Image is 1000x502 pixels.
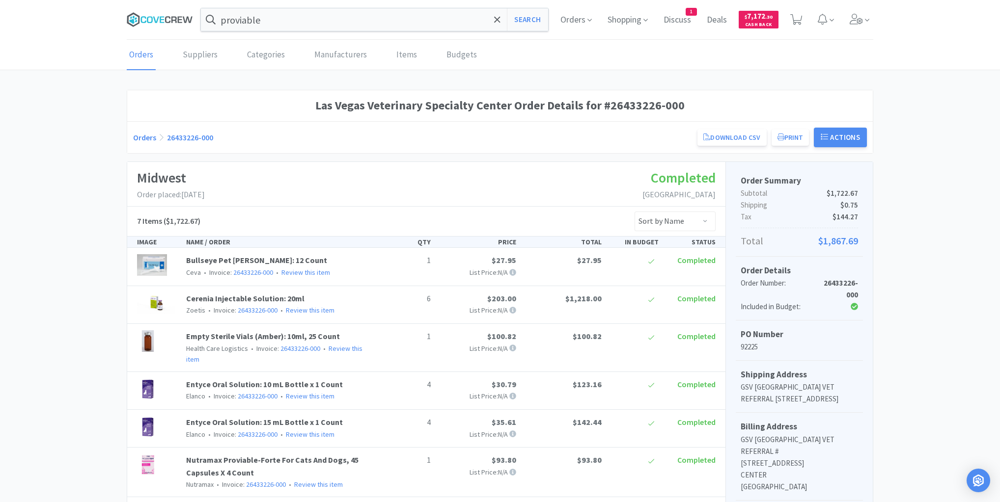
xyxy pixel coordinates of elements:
img: 4c6bf62bd93d4fb1900ea0e79e7e6fdb_207625.jpeg [137,378,159,400]
p: 6 [382,292,431,305]
p: 92225 [741,341,858,353]
span: Completed [677,293,716,303]
h5: Order Summary [741,174,858,187]
span: • [322,344,327,353]
img: 89521b36856c4044b7e2b3ae5e07623e_228910.jpeg [137,330,159,352]
span: Cash Back [745,22,773,28]
a: Orders [127,40,156,70]
img: 231d39ad67c749b28ecbf2db5e566f1e_113116.jpeg [137,254,167,276]
p: 4 [382,378,431,391]
p: List Price: N/A [439,467,516,477]
h1: Midwest [137,167,205,189]
a: $7,172.30Cash Back [739,6,778,33]
span: • [207,430,212,439]
span: Nutramax [186,480,214,489]
h5: PO Number [741,328,858,341]
span: • [279,306,284,315]
p: List Price: N/A [439,305,516,316]
span: • [207,392,212,400]
p: [GEOGRAPHIC_DATA] [741,481,858,493]
h5: Billing Address [741,420,858,433]
a: 26433226-000 [238,430,278,439]
a: Empty Sterile Vials (Amber): 10ml, 25 Count [186,331,340,341]
span: $144.27 [833,211,858,223]
a: Items [394,40,419,70]
span: $93.80 [492,455,516,465]
span: $1,722.67 [827,187,858,199]
span: Elanco [186,430,205,439]
span: • [207,306,212,315]
span: $1,218.00 [565,293,602,303]
div: STATUS [663,237,720,247]
span: $ [745,14,747,20]
p: 1 [382,254,431,267]
a: Review this item [294,480,343,489]
strong: 26433226-000 [824,278,858,299]
a: 26433226-000 [238,306,278,315]
a: Cerenia Injectable Solution: 20ml [186,293,305,303]
span: $142.44 [573,417,602,427]
a: Nutramax Proviable-Forte For Cats And Dogs, 45 Capsules X 4 Count [186,455,359,477]
a: Orders [133,132,156,142]
a: Suppliers [180,40,220,70]
span: Invoice: [205,430,278,439]
a: 26433226-000 [238,392,278,400]
img: 0b62b87029a54119be5c11e3b1159dde_177200.jpeg [137,454,159,476]
span: • [279,430,284,439]
p: [STREET_ADDRESS] [741,457,858,469]
span: Invoice: [205,306,278,315]
p: List Price: N/A [439,343,516,354]
p: 1 [382,330,431,343]
span: Invoice: [201,268,273,277]
p: Shipping [741,199,858,211]
span: 1 [686,8,696,15]
span: Completed [677,379,716,389]
span: • [202,268,208,277]
a: Entyce Oral Solution: 10 mL Bottle x 1 Count [186,379,343,389]
span: $30.79 [492,379,516,389]
p: List Price: N/A [439,267,516,278]
a: Download CSV [697,129,766,146]
p: Total [741,233,858,249]
span: $1,867.69 [818,233,858,249]
button: Print [772,129,809,146]
span: Ceva [186,268,201,277]
div: IN BUDGET [606,237,663,247]
div: NAME / ORDER [182,237,378,247]
span: $100.82 [573,331,602,341]
span: 7 Items [137,216,162,226]
h5: Order Details [741,264,858,277]
span: Health Care Logistics [186,344,248,353]
input: Search by item, sku, manufacturer, ingredient, size... [201,8,548,31]
span: $0.75 [840,199,858,211]
span: $123.16 [573,379,602,389]
a: 26433226-000 [246,480,286,489]
p: CENTER [741,469,858,481]
a: Discuss1 [660,16,695,25]
span: $93.80 [577,455,602,465]
span: . 30 [765,14,773,20]
span: $203.00 [487,293,516,303]
a: Manufacturers [312,40,369,70]
p: 4 [382,416,431,429]
p: 1 [382,454,431,467]
h5: ($1,722.67) [137,215,200,228]
p: [GEOGRAPHIC_DATA] [642,188,716,201]
span: • [215,480,221,489]
button: Search [507,8,548,31]
span: Completed [677,417,716,427]
span: Elanco [186,392,205,400]
a: Budgets [444,40,479,70]
a: Review this item [286,392,334,400]
a: Review this item [281,268,330,277]
a: Entyce Oral Solution: 15 mL Bottle x 1 Count [186,417,343,427]
a: 26433226-000 [280,344,320,353]
a: 26433226-000 [167,132,213,142]
p: Tax [741,211,858,223]
div: Order Number: [741,277,819,301]
img: 3a9adcd0704c4a22bf28beffb5f58867_207739.jpeg [137,416,159,438]
div: PRICE [435,237,520,247]
a: Deals [703,16,731,25]
p: GSV [GEOGRAPHIC_DATA] VET REFERRAL # [741,434,858,457]
a: Review this item [286,430,334,439]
